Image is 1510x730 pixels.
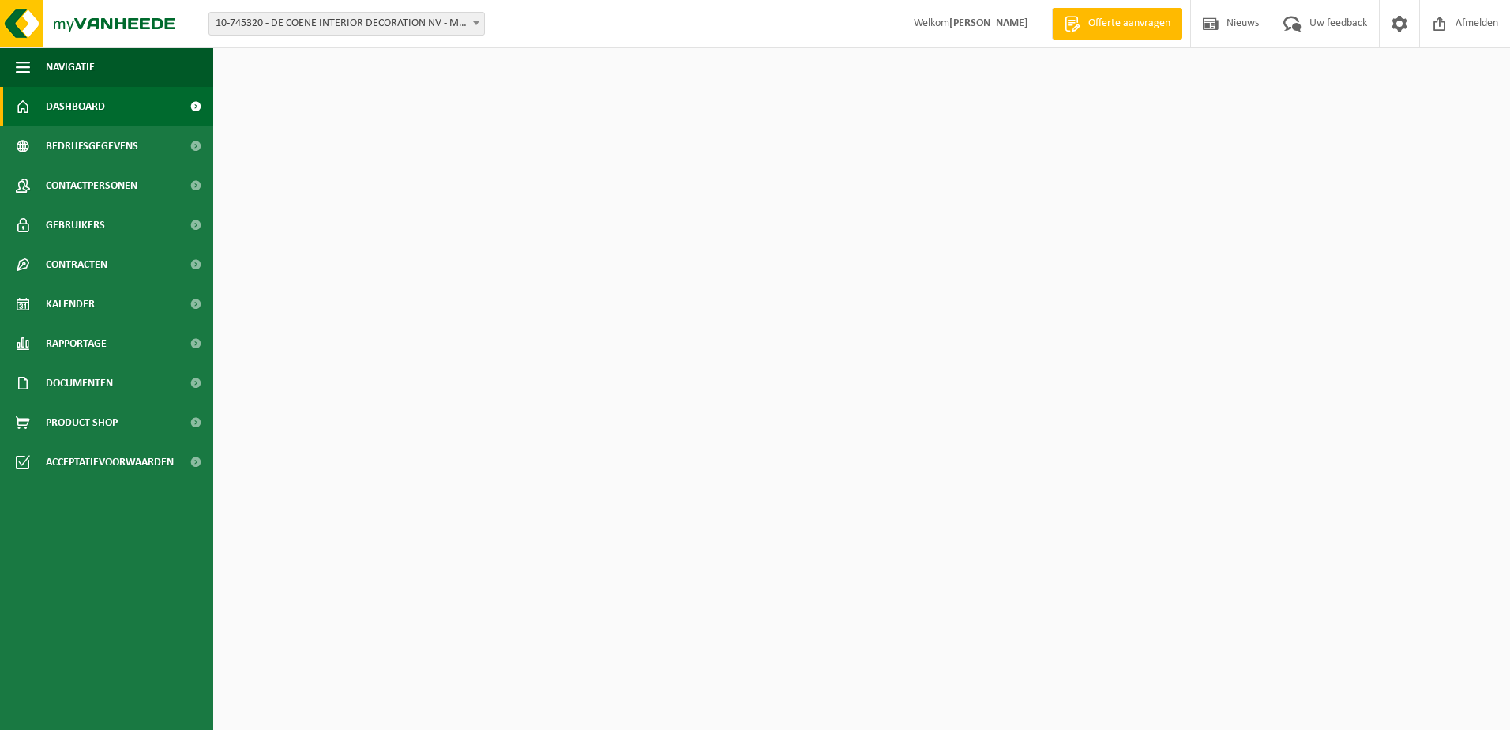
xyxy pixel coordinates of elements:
span: Contactpersonen [46,166,137,205]
span: Product Shop [46,403,118,442]
span: Acceptatievoorwaarden [46,442,174,482]
span: Kalender [46,284,95,324]
span: Navigatie [46,47,95,87]
span: Documenten [46,363,113,403]
span: Gebruikers [46,205,105,245]
a: Offerte aanvragen [1052,8,1182,40]
span: Rapportage [46,324,107,363]
span: Contracten [46,245,107,284]
span: Offerte aanvragen [1084,16,1174,32]
span: Dashboard [46,87,105,126]
span: 10-745320 - DE COENE INTERIOR DECORATION NV - MARKE [209,13,484,35]
span: Bedrijfsgegevens [46,126,138,166]
strong: [PERSON_NAME] [949,17,1028,29]
span: 10-745320 - DE COENE INTERIOR DECORATION NV - MARKE [208,12,485,36]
